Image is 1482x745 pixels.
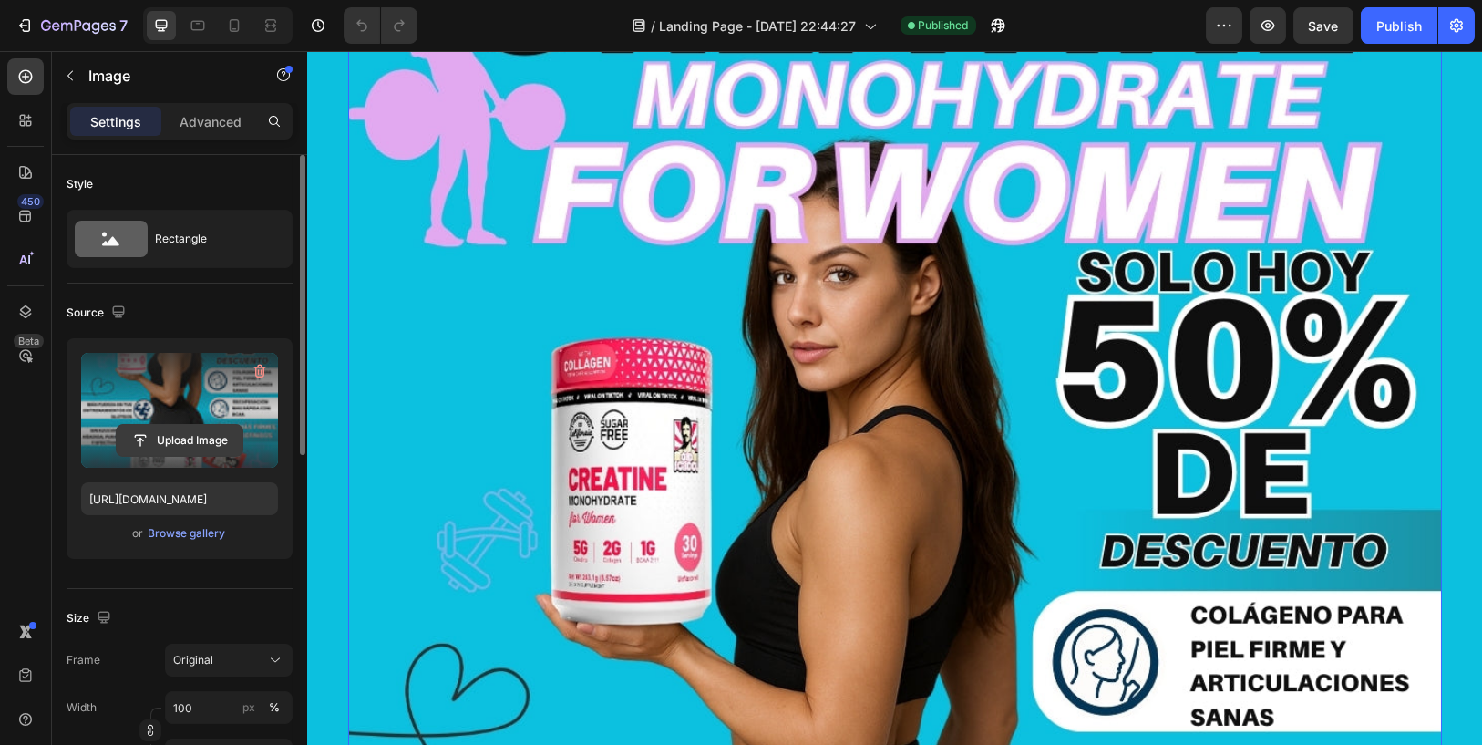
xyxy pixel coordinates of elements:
[17,194,44,209] div: 450
[919,17,969,34] span: Published
[652,16,656,36] span: /
[7,7,136,44] button: 7
[67,699,97,716] label: Width
[116,424,243,457] button: Upload Image
[344,7,417,44] div: Undo/Redo
[1293,7,1353,44] button: Save
[67,176,93,192] div: Style
[165,691,293,724] input: px%
[660,16,857,36] span: Landing Page - [DATE] 22:44:27
[180,112,242,131] p: Advanced
[149,525,226,542] div: Browse gallery
[1309,18,1339,34] span: Save
[269,699,280,716] div: %
[81,482,278,515] input: https://example.com/image.jpg
[67,652,100,668] label: Frame
[67,301,129,326] div: Source
[14,334,44,348] div: Beta
[263,697,285,719] button: px
[148,524,227,543] button: Browse gallery
[173,652,213,668] span: Original
[155,218,266,260] div: Rectangle
[67,606,115,631] div: Size
[242,699,255,716] div: px
[307,51,1482,745] iframe: Design area
[90,112,141,131] p: Settings
[1361,7,1437,44] button: Publish
[88,65,243,87] p: Image
[133,523,144,544] span: or
[1376,16,1422,36] div: Publish
[238,697,260,719] button: %
[119,15,128,36] p: 7
[165,644,293,677] button: Original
